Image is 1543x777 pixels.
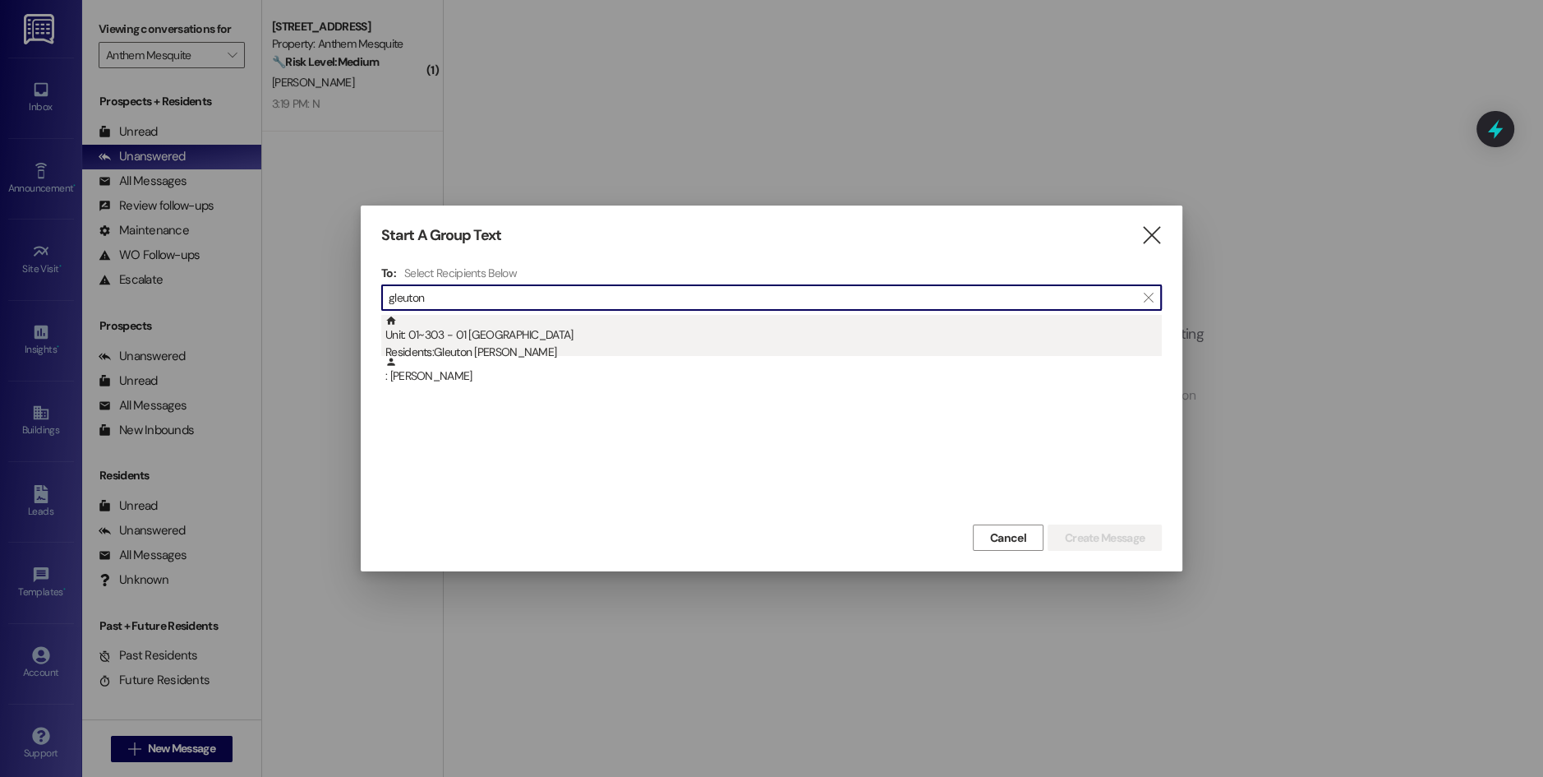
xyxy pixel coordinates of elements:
[381,226,501,245] h3: Start A Group Text
[381,266,396,280] h3: To:
[404,266,517,280] h4: Select Recipients Below
[381,356,1162,397] div: : [PERSON_NAME]
[1140,227,1162,244] i: 
[973,525,1043,551] button: Cancel
[385,356,1162,385] div: : [PERSON_NAME]
[1143,291,1152,304] i: 
[381,315,1162,356] div: Unit: 01~303 - 01 [GEOGRAPHIC_DATA]Residents:Gleuton [PERSON_NAME]
[389,286,1135,309] input: Search for any contact or apartment
[1048,525,1162,551] button: Create Message
[1065,530,1145,547] span: Create Message
[385,344,1162,361] div: Residents: Gleuton [PERSON_NAME]
[990,530,1026,547] span: Cancel
[1135,285,1161,310] button: Clear text
[385,315,1162,362] div: Unit: 01~303 - 01 [GEOGRAPHIC_DATA]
